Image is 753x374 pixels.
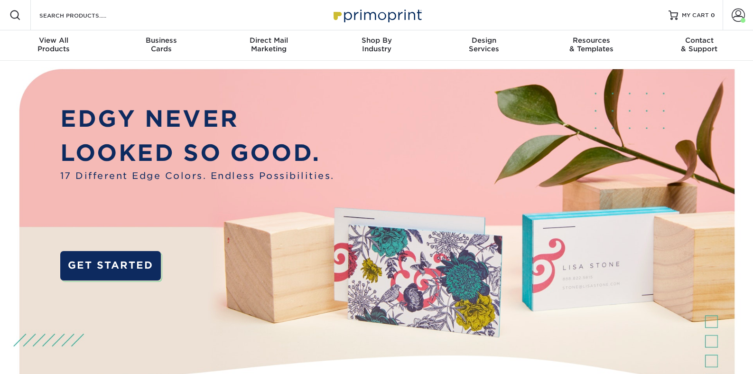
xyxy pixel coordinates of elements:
[538,30,646,61] a: Resources& Templates
[711,12,715,19] span: 0
[108,36,215,45] span: Business
[60,102,335,135] p: EDGY NEVER
[60,169,335,183] span: 17 Different Edge Colors. Endless Possibilities.
[430,36,538,45] span: Design
[323,36,430,45] span: Shop By
[215,36,323,53] div: Marketing
[60,136,335,169] p: LOOKED SO GOOD.
[645,36,753,45] span: Contact
[215,30,323,61] a: Direct MailMarketing
[329,5,424,25] img: Primoprint
[215,36,323,45] span: Direct Mail
[538,36,646,45] span: Resources
[323,30,430,61] a: Shop ByIndustry
[108,30,215,61] a: BusinessCards
[108,36,215,53] div: Cards
[38,9,131,21] input: SEARCH PRODUCTS.....
[323,36,430,53] div: Industry
[430,36,538,53] div: Services
[645,36,753,53] div: & Support
[682,11,709,19] span: MY CART
[538,36,646,53] div: & Templates
[60,251,161,281] a: GET STARTED
[645,30,753,61] a: Contact& Support
[430,30,538,61] a: DesignServices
